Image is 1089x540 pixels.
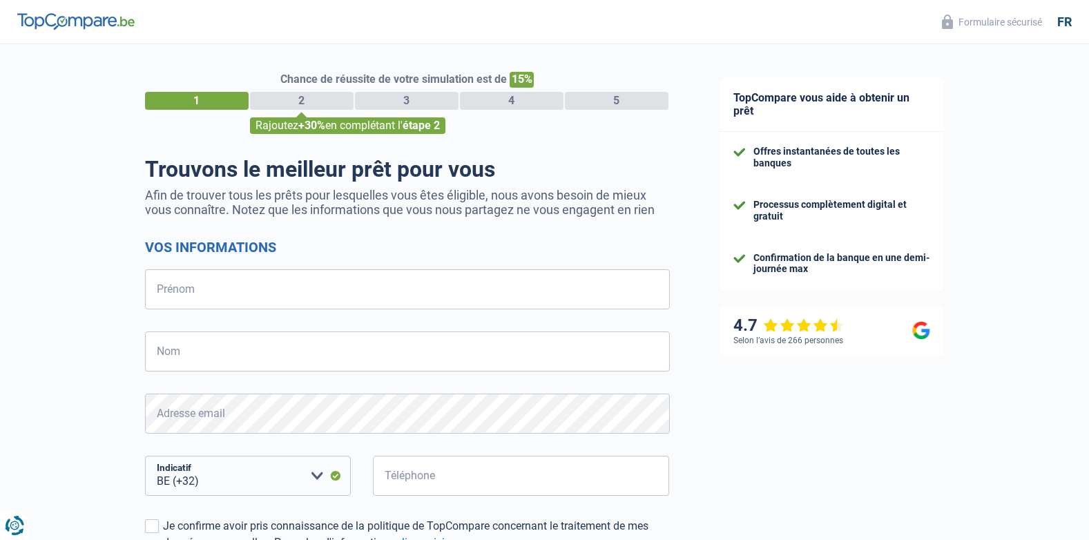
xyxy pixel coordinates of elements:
p: Afin de trouver tous les prêts pour lesquelles vous êtes éligible, nous avons besoin de mieux vou... [145,188,670,217]
div: Selon l’avis de 266 personnes [733,336,843,345]
div: 4 [460,92,563,110]
h2: Vos informations [145,239,670,255]
h1: Trouvons le meilleur prêt pour vous [145,156,670,182]
span: 15% [510,72,534,88]
div: fr [1057,15,1072,30]
div: 2 [250,92,354,110]
div: Processus complètement digital et gratuit [753,199,930,222]
div: 1 [145,92,249,110]
div: 5 [565,92,668,110]
div: Rajoutez en complétant l' [250,117,445,134]
button: Formulaire sécurisé [934,10,1050,33]
span: Chance de réussite de votre simulation est de [280,73,507,86]
div: Confirmation de la banque en une demi-journée max [753,252,930,276]
input: 401020304 [373,456,670,496]
span: +30% [298,119,325,132]
div: Offres instantanées de toutes les banques [753,146,930,169]
div: 3 [355,92,459,110]
div: 4.7 [733,316,845,336]
div: TopCompare vous aide à obtenir un prêt [720,77,944,132]
span: étape 2 [403,119,440,132]
img: TopCompare Logo [17,13,135,30]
